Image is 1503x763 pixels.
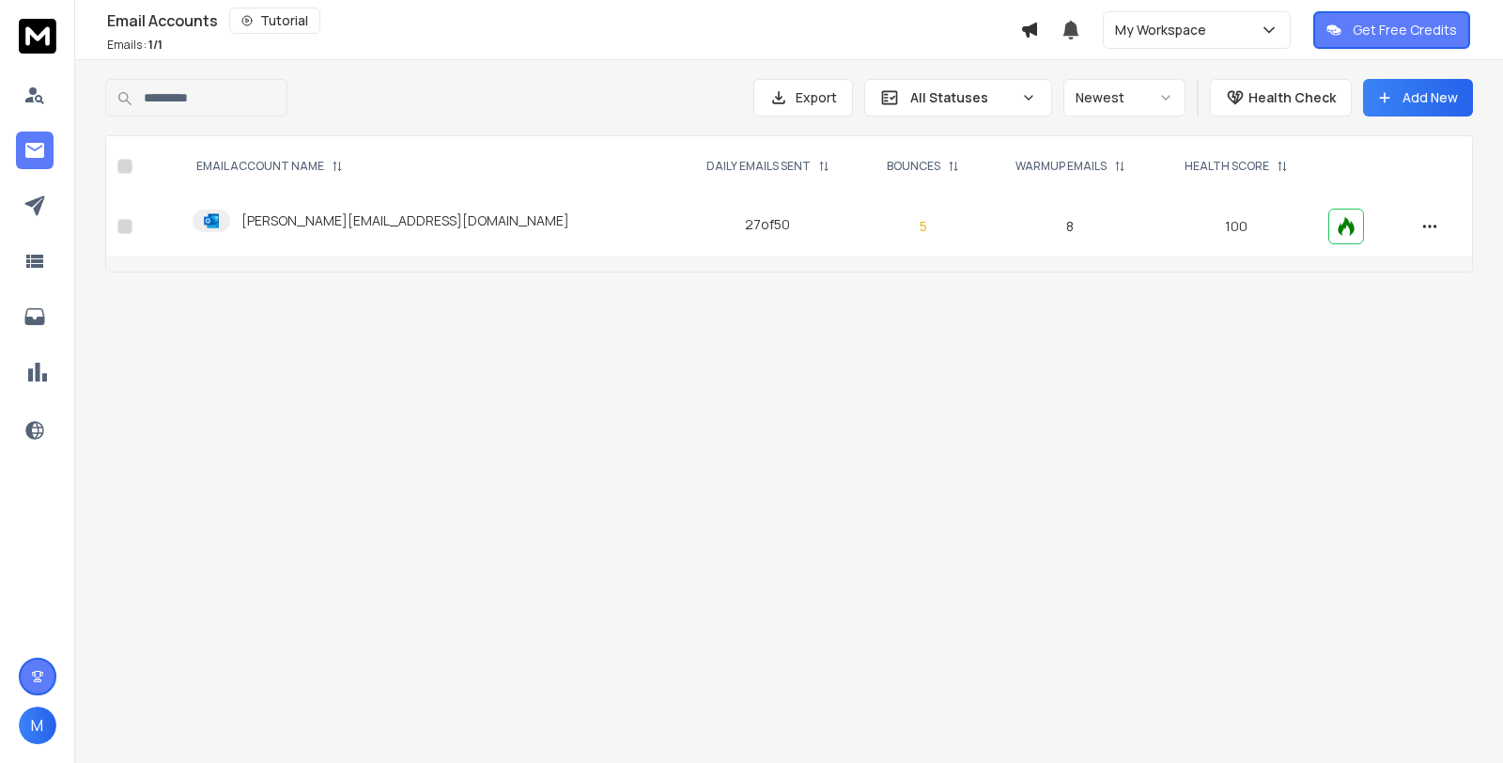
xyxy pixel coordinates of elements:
[753,79,853,117] button: Export
[872,217,973,236] p: 5
[19,707,56,744] button: M
[1353,21,1457,39] p: Get Free Credits
[1185,159,1269,174] p: HEALTH SCORE
[1063,79,1185,117] button: Newest
[196,159,343,174] div: EMAIL ACCOUNT NAME
[1210,79,1352,117] button: Health Check
[1015,159,1107,174] p: WARMUP EMAILS
[745,215,790,234] div: 27 of 50
[985,196,1155,257] td: 8
[1115,21,1214,39] p: My Workspace
[706,159,811,174] p: DAILY EMAILS SENT
[1313,11,1470,49] button: Get Free Credits
[241,211,569,230] p: [PERSON_NAME][EMAIL_ADDRESS][DOMAIN_NAME]
[887,159,940,174] p: BOUNCES
[107,8,1020,34] div: Email Accounts
[910,88,1014,107] p: All Statuses
[1155,196,1317,257] td: 100
[1363,79,1473,117] button: Add New
[229,8,320,34] button: Tutorial
[148,37,163,53] span: 1 / 1
[107,38,163,53] p: Emails :
[1248,88,1336,107] p: Health Check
